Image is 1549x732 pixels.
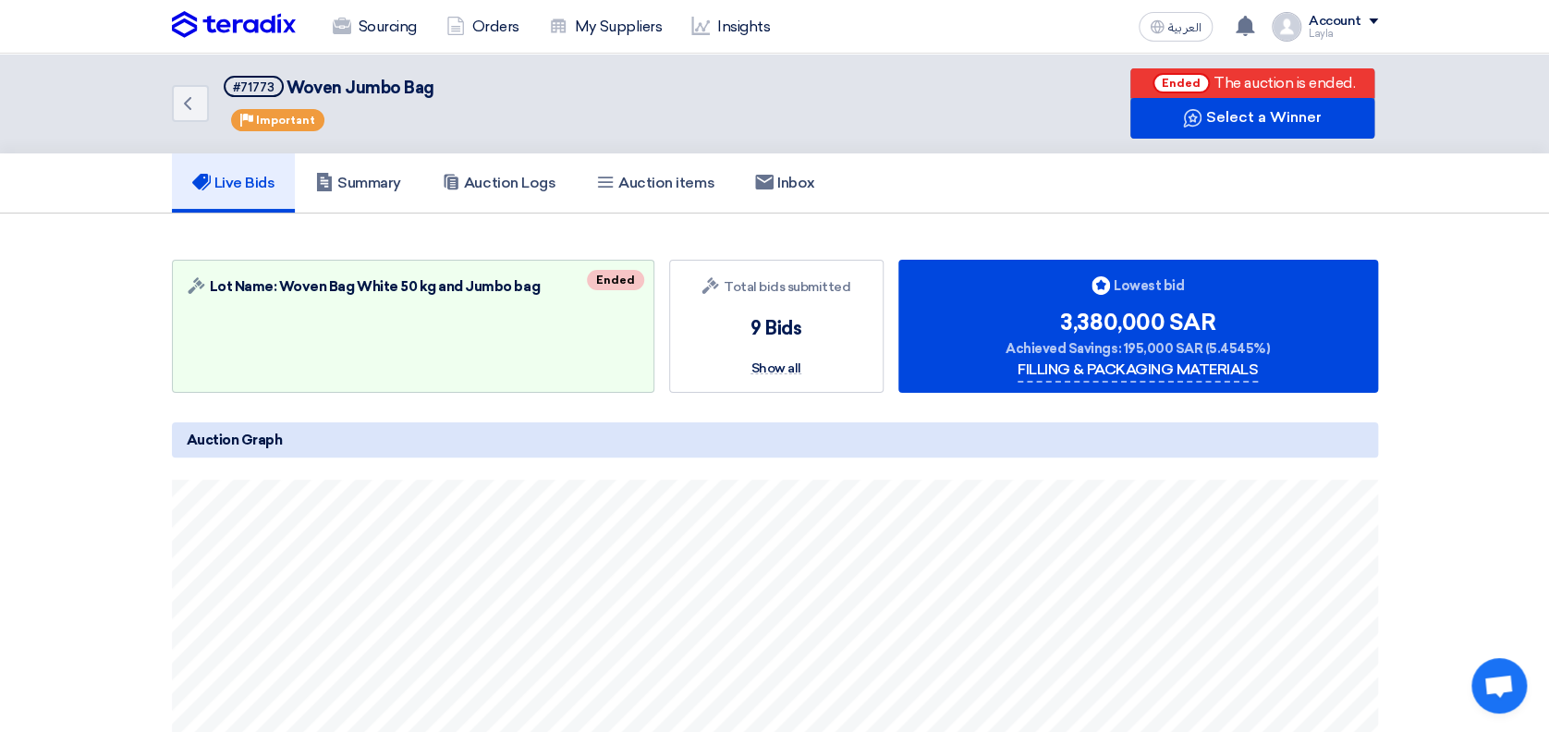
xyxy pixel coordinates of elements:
a: Orders [432,6,534,47]
span: Ended [1153,73,1210,93]
div: Account [1309,14,1361,30]
a: My Suppliers [534,6,677,47]
div: The auction is ended. [1214,72,1355,94]
h5: Auction items [596,174,714,192]
a: Auction items [576,153,735,213]
a: Inbox [735,153,835,213]
span: Total bids submitted [724,277,850,297]
h5: Live Bids [192,174,275,192]
span: Woven Jumbo Bag [287,78,434,98]
span: العربية [1168,21,1201,34]
h5: Summary [315,174,401,192]
div: #71773 [233,81,274,93]
div: 9 Bids [750,314,801,342]
img: Teradix logo [172,11,296,39]
div: Layla [1309,29,1378,39]
span: Lot Name: Woven Bag White 50 kg and Jumbo bag [210,276,540,298]
a: Insights [677,6,785,47]
a: Auction Logs [421,153,576,213]
span: Important [256,114,315,127]
span: Lowest bid [1114,276,1184,296]
span: Show all [750,363,800,374]
button: Select a Winner [1130,98,1374,139]
span: Achieved Savings: 195,000 SAR (5.4545%) [1006,339,1270,359]
img: profile_test.png [1272,12,1301,42]
div: 3,380,000 SAR [1060,306,1215,339]
div: Ended [587,270,644,290]
div: FILLING & PACKAGING MATERIALS [1018,359,1258,383]
div: Open chat [1471,658,1527,714]
a: Live Bids [172,153,296,213]
button: العربية [1139,12,1213,42]
a: Sourcing [318,6,432,47]
h5: Inbox [755,174,815,192]
a: Summary [295,153,421,213]
h5: Auction Graph [172,422,1378,457]
h5: Auction Logs [442,174,555,192]
h5: Woven Jumbo Bag [224,76,434,99]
